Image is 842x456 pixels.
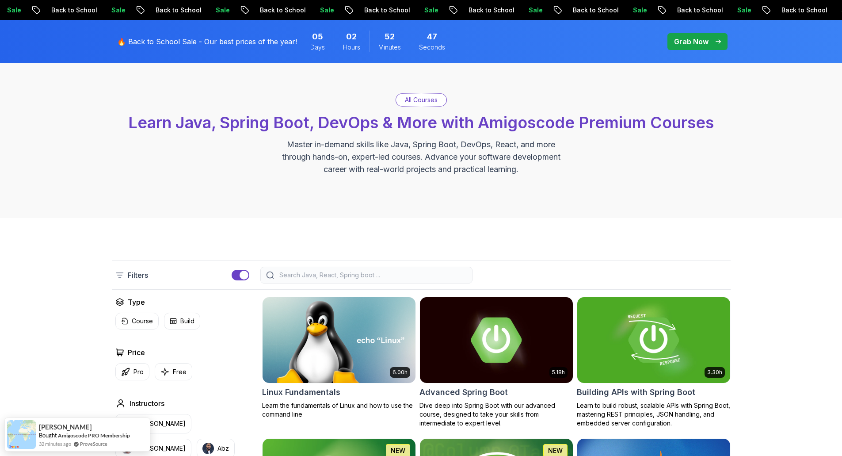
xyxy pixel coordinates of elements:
[577,386,695,399] h2: Building APIs with Spring Boot
[548,446,563,455] p: NEW
[392,369,408,376] p: 6.00h
[202,443,214,454] img: instructor img
[622,6,651,15] p: Sale
[667,6,727,15] p: Back to School
[771,6,831,15] p: Back to School
[115,313,159,330] button: Course
[130,398,164,409] h2: Instructors
[7,420,36,449] img: provesource social proof notification image
[310,43,325,52] span: Days
[41,6,101,15] p: Back to School
[419,297,573,428] a: Advanced Spring Boot card5.18hAdvanced Spring BootDive deep into Spring Boot with our advanced co...
[217,444,229,453] p: Abz
[312,31,323,43] span: 5 Days
[132,317,153,326] p: Course
[136,419,186,428] p: [PERSON_NAME]
[343,43,360,52] span: Hours
[164,313,200,330] button: Build
[262,401,416,419] p: Learn the fundamentals of Linux and how to use the command line
[128,297,145,307] h2: Type
[101,6,129,15] p: Sale
[155,363,192,380] button: Free
[133,368,144,376] p: Pro
[262,297,416,419] a: Linux Fundamentals card6.00hLinux FundamentalsLearn the fundamentals of Linux and how to use the ...
[577,297,730,383] img: Building APIs with Spring Boot card
[577,401,731,428] p: Learn to build robust, scalable APIs with Spring Boot, mastering REST principles, JSON handling, ...
[427,31,437,43] span: 47 Seconds
[115,414,191,433] button: instructor img[PERSON_NAME]
[577,297,731,428] a: Building APIs with Spring Boot card3.30hBuilding APIs with Spring BootLearn to build robust, scal...
[419,43,445,52] span: Seconds
[128,113,714,132] span: Learn Java, Spring Boot, DevOps & More with Amigoscode Premium Courses
[39,440,71,448] span: 32 minutes ago
[263,297,415,383] img: Linux Fundamentals card
[58,432,130,439] a: Amigoscode PRO Membership
[674,36,709,47] p: Grab Now
[354,6,414,15] p: Back to School
[727,6,755,15] p: Sale
[145,6,205,15] p: Back to School
[346,31,357,43] span: 2 Hours
[205,6,233,15] p: Sale
[278,271,467,280] input: Search Java, React, Spring boot ...
[385,31,395,43] span: 52 Minutes
[128,347,145,358] h2: Price
[562,6,622,15] p: Back to School
[309,6,338,15] p: Sale
[117,36,297,47] p: 🔥 Back to School Sale - Our best prices of the year!
[180,317,194,326] p: Build
[391,446,405,455] p: NEW
[80,441,107,447] a: ProveSource
[405,96,438,104] p: All Courses
[458,6,518,15] p: Back to School
[552,369,565,376] p: 5.18h
[419,401,573,428] p: Dive deep into Spring Boot with our advanced course, designed to take your skills from intermedia...
[518,6,546,15] p: Sale
[128,270,148,280] p: Filters
[420,297,573,383] img: Advanced Spring Boot card
[273,138,570,176] p: Master in-demand skills like Java, Spring Boot, DevOps, React, and more through hands-on, expert-...
[39,432,57,439] span: Bought
[262,386,340,399] h2: Linux Fundamentals
[249,6,309,15] p: Back to School
[136,444,186,453] p: [PERSON_NAME]
[115,363,149,380] button: Pro
[414,6,442,15] p: Sale
[419,386,508,399] h2: Advanced Spring Boot
[707,369,722,376] p: 3.30h
[39,423,92,431] span: [PERSON_NAME]
[173,368,187,376] p: Free
[378,43,401,52] span: Minutes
